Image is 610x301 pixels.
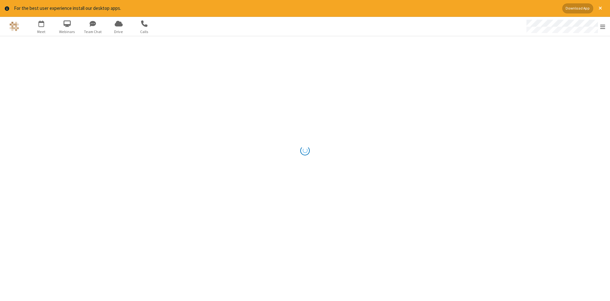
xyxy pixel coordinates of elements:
button: Close alert [595,3,605,13]
span: Team Chat [81,29,105,35]
div: For the best user experience install our desktop apps. [14,5,558,12]
button: Logo [2,17,26,36]
button: Download App [562,3,593,13]
span: Calls [132,29,156,35]
div: Open menu [520,17,610,36]
span: Drive [107,29,131,35]
span: Meet [30,29,53,35]
span: Webinars [55,29,79,35]
img: QA Selenium DO NOT DELETE OR CHANGE [10,22,19,31]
